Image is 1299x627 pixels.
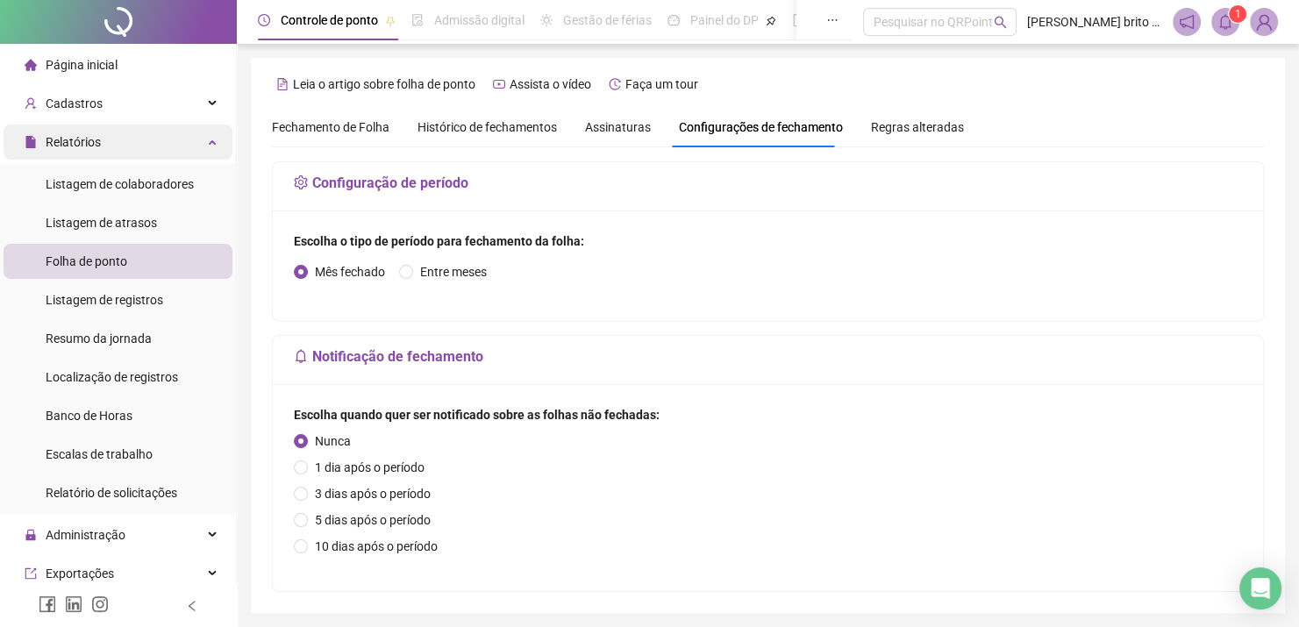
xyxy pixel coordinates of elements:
span: file-done [411,14,424,26]
span: history [609,78,621,90]
span: Gestão de férias [563,13,652,27]
span: pushpin [385,16,396,26]
span: Escalas de trabalho [46,447,153,461]
span: Painel do DP [690,13,759,27]
span: Listagem de registros [46,293,163,307]
span: facebook [39,595,56,613]
span: user-add [25,97,37,110]
span: home [25,59,37,71]
span: Listagem de colaboradores [46,177,194,191]
span: left [186,600,198,612]
span: Página inicial [46,58,118,72]
span: file [25,136,37,148]
span: Admissão digital [434,13,525,27]
span: Folha de ponto [46,254,127,268]
span: 1 [1235,8,1241,20]
span: pushpin [766,16,776,26]
span: Assista o vídeo [510,77,591,91]
span: ellipsis [826,14,839,26]
span: clock-circle [258,14,270,26]
div: Open Intercom Messenger [1239,567,1281,609]
span: Entre meses [413,262,494,281]
span: 10 dias após o período [308,537,445,556]
span: search [994,16,1007,29]
span: linkedin [65,595,82,613]
span: 5 dias após o período [308,510,438,530]
span: Nunca [308,431,358,451]
span: sun [540,14,553,26]
span: book [792,14,804,26]
span: Leia o artigo sobre folha de ponto [293,77,475,91]
span: Controle de ponto [281,13,378,27]
span: 1 dia após o período [308,458,432,477]
sup: 1 [1229,5,1246,23]
h5: Notificação de fechamento [294,346,1242,367]
span: Cadastros [46,96,103,110]
span: Faça um tour [625,77,698,91]
span: export [25,567,37,580]
span: Listagem de atrasos [46,216,157,230]
span: instagram [91,595,109,613]
span: setting [294,175,308,189]
span: Relatórios [46,135,101,149]
strong: Escolha quando quer ser notificado sobre as folhas não fechadas: [294,408,660,422]
span: dashboard [667,14,680,26]
span: 3 dias após o período [308,484,438,503]
span: notification [1179,14,1195,30]
span: Histórico de fechamentos [418,120,557,134]
img: 93995 [1251,9,1277,35]
span: Administração [46,528,125,542]
span: Localização de registros [46,370,178,384]
span: Mês fechado [308,262,392,281]
span: Resumo da jornada [46,331,152,346]
span: Exportações [46,566,114,581]
span: youtube [493,78,505,90]
span: [PERSON_NAME] brito - Versus Planejados [1027,12,1162,32]
span: lock [25,529,37,541]
span: Fechamento de Folha [272,120,389,134]
span: Assinaturas [585,121,651,133]
span: Relatório de solicitações [46,486,177,500]
span: Banco de Horas [46,409,132,423]
span: bell [294,349,308,363]
span: Regras alteradas [871,121,964,133]
strong: Escolha o tipo de período para fechamento da folha: [294,234,584,248]
span: bell [1217,14,1233,30]
span: Configurações de fechamento [679,121,843,133]
span: file-text [276,78,289,90]
h5: Configuração de período [294,173,1242,194]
